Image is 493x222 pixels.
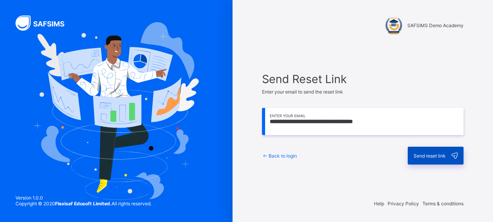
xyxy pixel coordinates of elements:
span: Send reset link [414,153,446,159]
a: Back to login [262,153,297,159]
span: SAFSIMS Demo Academy [407,23,464,28]
img: SAFSIMS Logo [16,16,74,31]
span: Terms & conditions [422,201,464,206]
span: Help [374,201,384,206]
span: Version 1.0.0 [16,195,152,201]
span: Privacy Policy [388,201,419,206]
img: Hero Image [34,22,198,200]
span: Back to login [269,153,297,159]
img: SAFSIMS Demo Academy [384,16,403,35]
strong: Flexisaf Edusoft Limited. [55,201,112,206]
span: Enter your email to send the reset link [262,89,343,95]
span: Send Reset Link [262,72,464,86]
span: Copyright © 2020 All rights reserved. [16,201,152,206]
